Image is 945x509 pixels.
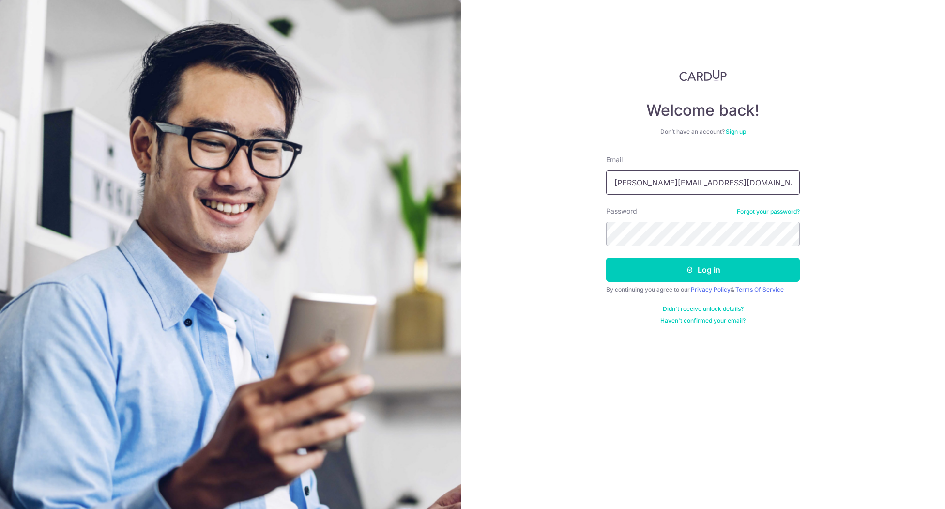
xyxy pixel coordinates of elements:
label: Email [606,155,623,165]
button: Log in [606,258,800,282]
div: Don’t have an account? [606,128,800,136]
a: Haven't confirmed your email? [660,317,746,324]
a: Sign up [726,128,746,135]
input: Enter your Email [606,170,800,195]
label: Password [606,206,637,216]
a: Forgot your password? [737,208,800,216]
a: Terms Of Service [735,286,784,293]
a: Privacy Policy [691,286,731,293]
div: By continuing you agree to our & [606,286,800,293]
a: Didn't receive unlock details? [663,305,744,313]
h4: Welcome back! [606,101,800,120]
img: CardUp Logo [679,70,727,81]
